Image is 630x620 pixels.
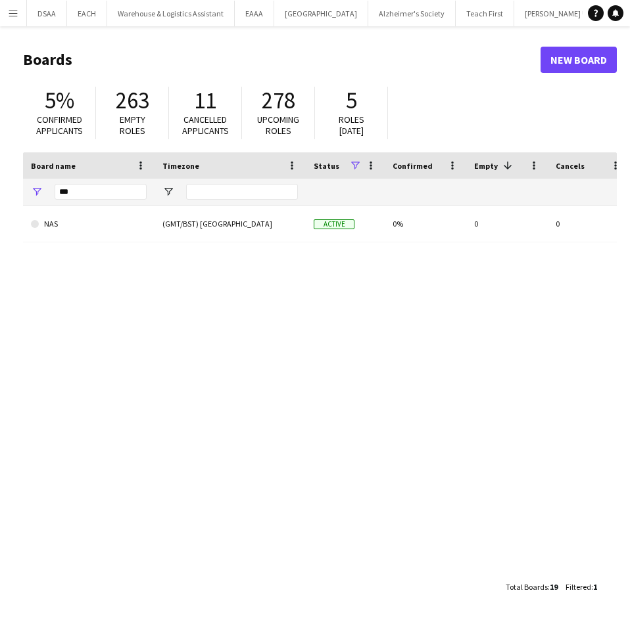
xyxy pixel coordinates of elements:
[548,206,629,242] div: 0
[506,582,548,592] span: Total Boards
[346,86,357,115] span: 5
[262,86,295,115] span: 278
[393,161,433,171] span: Confirmed
[541,47,617,73] a: New Board
[466,206,548,242] div: 0
[339,114,364,137] span: Roles [DATE]
[31,161,76,171] span: Board name
[45,86,74,115] span: 5%
[514,1,603,26] button: [PERSON_NAME] UK
[257,114,299,137] span: Upcoming roles
[186,184,298,200] input: Timezone Filter Input
[550,582,558,592] span: 19
[506,574,558,600] div: :
[67,1,107,26] button: EACH
[566,582,591,592] span: Filtered
[162,186,174,198] button: Open Filter Menu
[593,582,597,592] span: 1
[55,184,147,200] input: Board name Filter Input
[314,219,354,229] span: Active
[368,1,456,26] button: Alzheimer's Society
[556,161,585,171] span: Cancels
[27,1,67,26] button: DSAA
[36,114,83,137] span: Confirmed applicants
[456,1,514,26] button: Teach First
[31,186,43,198] button: Open Filter Menu
[274,1,368,26] button: [GEOGRAPHIC_DATA]
[235,1,274,26] button: EAAA
[314,161,339,171] span: Status
[31,206,147,242] a: NAS
[116,86,149,115] span: 263
[155,206,306,242] div: (GMT/BST) [GEOGRAPHIC_DATA]
[566,574,597,600] div: :
[107,1,235,26] button: Warehouse & Logistics Assistant
[194,86,216,115] span: 11
[23,50,541,70] h1: Boards
[182,114,229,137] span: Cancelled applicants
[120,114,145,137] span: Empty roles
[385,206,466,242] div: 0%
[162,161,199,171] span: Timezone
[474,161,498,171] span: Empty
